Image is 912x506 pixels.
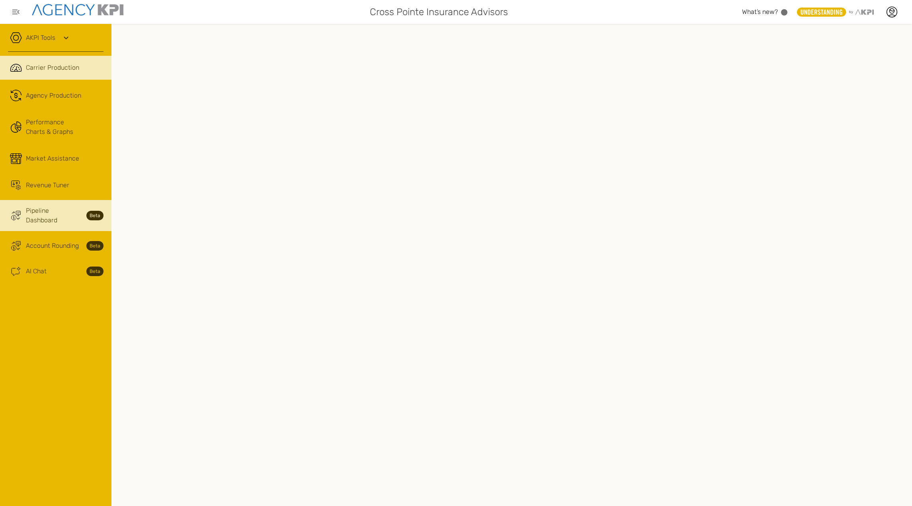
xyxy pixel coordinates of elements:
span: Carrier Production [26,63,79,73]
span: Agency Production [26,91,81,100]
span: Account Rounding [26,241,79,251]
strong: Beta [86,211,104,220]
span: AI Chat [26,267,47,276]
a: AKPI Tools [26,33,55,43]
strong: Beta [86,241,104,251]
span: Pipeline Dashboard [26,206,82,225]
span: Cross Pointe Insurance Advisors [370,5,508,19]
img: agencykpi-logo-550x69-2d9e3fa8.png [32,4,123,16]
span: Market Assistance [26,154,79,163]
span: What’s new? [742,8,778,16]
strong: Beta [86,267,104,276]
span: Revenue Tuner [26,180,69,190]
